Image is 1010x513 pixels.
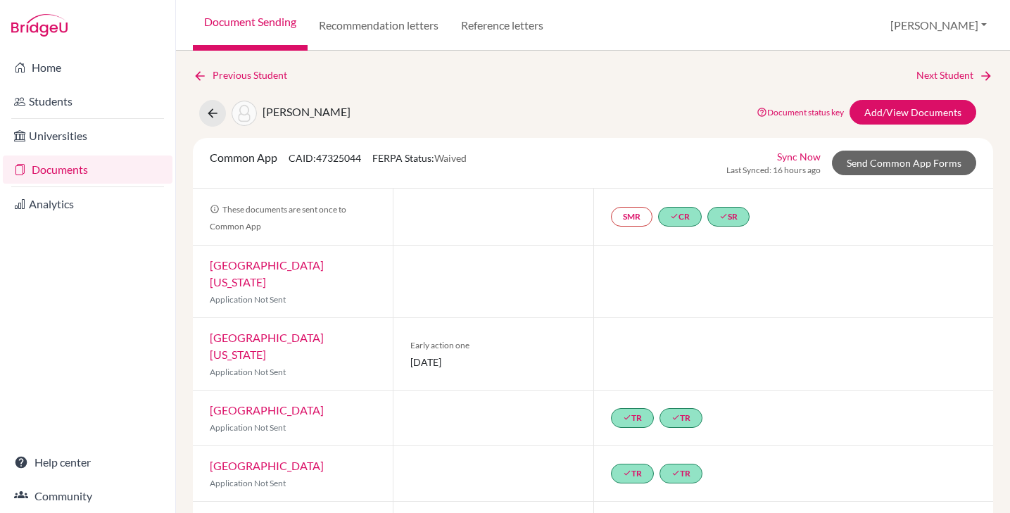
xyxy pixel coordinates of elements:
span: [PERSON_NAME] [263,105,351,118]
a: Community [3,482,172,510]
a: Home [3,53,172,82]
a: doneTR [659,464,702,483]
span: CAID: 47325044 [289,152,361,164]
a: doneTR [659,408,702,428]
span: Application Not Sent [210,367,286,377]
span: Application Not Sent [210,422,286,433]
span: Last Synced: 16 hours ago [726,164,821,177]
a: SMR [611,207,652,227]
a: [GEOGRAPHIC_DATA] [210,459,324,472]
a: Send Common App Forms [832,151,976,175]
a: doneCR [658,207,702,227]
a: Add/View Documents [850,100,976,125]
span: FERPA Status: [372,152,467,164]
i: done [719,212,728,220]
a: Document status key [757,107,844,118]
button: [PERSON_NAME] [884,12,993,39]
i: done [670,212,678,220]
i: done [623,413,631,422]
a: [GEOGRAPHIC_DATA][US_STATE] [210,331,324,361]
a: Documents [3,156,172,184]
a: Next Student [916,68,993,83]
span: Application Not Sent [210,478,286,488]
i: done [671,469,680,477]
a: Universities [3,122,172,150]
a: Sync Now [777,149,821,164]
a: Previous Student [193,68,298,83]
span: Common App [210,151,277,164]
a: doneSR [707,207,750,227]
i: done [623,469,631,477]
span: Application Not Sent [210,294,286,305]
span: Waived [434,152,467,164]
a: [GEOGRAPHIC_DATA] [210,403,324,417]
a: doneTR [611,464,654,483]
a: Students [3,87,172,115]
span: [DATE] [410,355,576,369]
a: Help center [3,448,172,476]
a: [GEOGRAPHIC_DATA][US_STATE] [210,258,324,289]
a: Analytics [3,190,172,218]
a: doneTR [611,408,654,428]
img: Bridge-U [11,14,68,37]
i: done [671,413,680,422]
span: Early action one [410,339,576,352]
span: These documents are sent once to Common App [210,204,346,232]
